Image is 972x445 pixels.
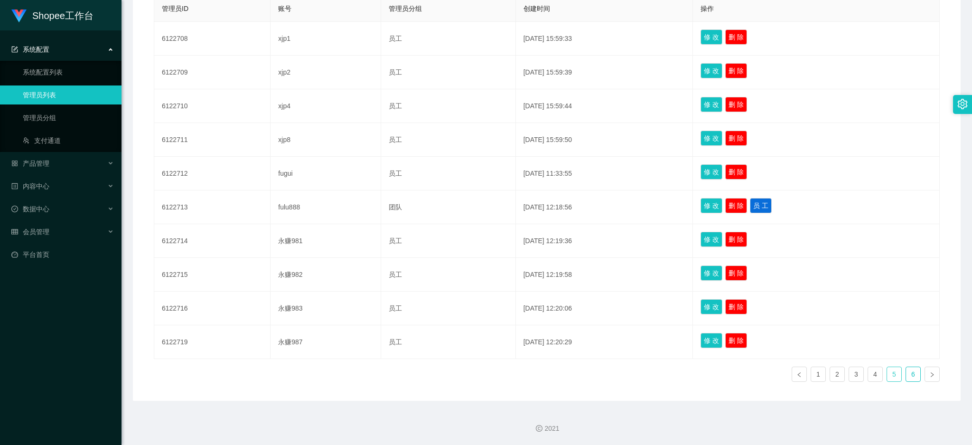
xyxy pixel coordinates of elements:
span: [DATE] 15:59:50 [523,136,572,143]
td: 6122711 [154,123,271,157]
span: [DATE] 12:20:29 [523,338,572,346]
a: 系统配置列表 [23,63,114,82]
span: [DATE] 12:19:58 [523,271,572,278]
a: 2 [830,367,844,381]
td: 员工 [381,89,516,123]
a: 1 [811,367,825,381]
a: Shopee工作台 [11,11,93,19]
i: 图标: check-circle-o [11,206,18,212]
button: 修 改 [701,63,722,78]
button: 删 除 [725,232,747,247]
button: 删 除 [725,198,747,213]
td: xjp2 [271,56,381,89]
i: 图标: form [11,46,18,53]
li: 4 [868,367,883,382]
span: 产品管理 [11,160,49,167]
a: 图标: usergroup-add-o支付通道 [23,131,114,150]
button: 修 改 [701,29,722,45]
span: 管理员分组 [389,5,422,12]
li: 6 [906,367,921,382]
td: 6122710 [154,89,271,123]
a: 图标: dashboard平台首页 [11,245,114,264]
span: [DATE] 11:33:55 [523,170,572,177]
li: 2 [830,367,845,382]
span: [DATE] 15:59:44 [523,102,572,110]
td: 6122713 [154,190,271,224]
span: [DATE] 15:59:39 [523,68,572,76]
span: 创建时间 [523,5,550,12]
i: 图标: setting [957,99,968,109]
button: 删 除 [725,333,747,348]
td: 永赚982 [271,258,381,292]
button: 删 除 [725,299,747,314]
span: 内容中心 [11,182,49,190]
td: 6122716 [154,292,271,325]
i: 图标: table [11,228,18,235]
li: 上一页 [792,367,807,382]
button: 修 改 [701,131,722,146]
td: 6122708 [154,22,271,56]
button: 修 改 [701,333,722,348]
button: 修 改 [701,198,722,213]
span: [DATE] 15:59:33 [523,35,572,42]
td: 永赚987 [271,325,381,359]
i: 图标: left [796,372,802,378]
td: 永赚981 [271,224,381,258]
span: 管理员ID [162,5,188,12]
td: 员工 [381,22,516,56]
button: 员 工 [750,198,772,213]
button: 删 除 [725,29,747,45]
span: 会员管理 [11,228,49,236]
span: [DATE] 12:20:06 [523,304,572,312]
a: 3 [849,367,863,381]
span: [DATE] 12:19:36 [523,237,572,245]
button: 删 除 [725,63,747,78]
img: logo.9652507e.png [11,9,27,23]
td: 员工 [381,224,516,258]
a: 4 [868,367,882,381]
td: fugui [271,157,381,190]
button: 删 除 [725,97,747,112]
td: 员工 [381,123,516,157]
a: 5 [887,367,901,381]
li: 3 [849,367,864,382]
td: 员工 [381,56,516,89]
a: 6 [906,367,920,381]
button: 修 改 [701,299,722,314]
button: 修 改 [701,265,722,281]
td: 员工 [381,258,516,292]
td: 团队 [381,190,516,224]
span: 数据中心 [11,205,49,213]
td: fulu888 [271,190,381,224]
td: xjp8 [271,123,381,157]
h1: Shopee工作台 [32,0,93,31]
i: 图标: profile [11,183,18,189]
i: 图标: appstore-o [11,160,18,167]
td: 永赚983 [271,292,381,325]
div: 2021 [129,424,964,434]
button: 删 除 [725,265,747,281]
button: 修 改 [701,164,722,180]
button: 修 改 [701,97,722,112]
li: 1 [811,367,826,382]
button: 删 除 [725,164,747,180]
span: 账号 [278,5,291,12]
td: 6122712 [154,157,271,190]
button: 修 改 [701,232,722,247]
td: 员工 [381,292,516,325]
i: 图标: right [929,372,935,378]
li: 5 [887,367,902,382]
td: 6122719 [154,325,271,359]
i: 图标: copyright [536,425,542,432]
td: 6122715 [154,258,271,292]
span: 系统配置 [11,46,49,53]
a: 管理员列表 [23,85,114,104]
td: 员工 [381,157,516,190]
span: [DATE] 12:18:56 [523,203,572,211]
td: xjp1 [271,22,381,56]
span: 操作 [701,5,714,12]
li: 下一页 [925,367,940,382]
td: 6122709 [154,56,271,89]
td: xjp4 [271,89,381,123]
td: 员工 [381,325,516,359]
